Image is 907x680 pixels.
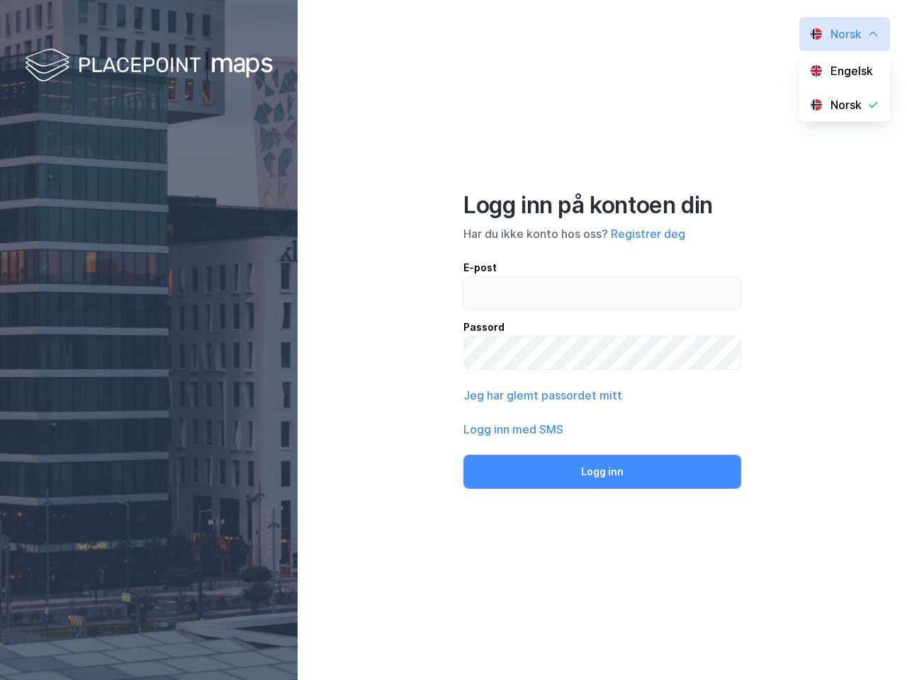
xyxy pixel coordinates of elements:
[830,96,862,113] div: Norsk
[836,612,907,680] iframe: Chat Widget
[463,387,622,404] button: Jeg har glemt passordet mitt
[25,45,273,87] img: logo-white.f07954bde2210d2a523dddb988cd2aa7.svg
[463,225,741,242] div: Har du ikke konto hos oss?
[830,25,862,42] div: Norsk
[830,62,873,79] div: Engelsk
[463,259,741,276] div: E-post
[463,421,563,438] button: Logg inn med SMS
[463,191,741,220] div: Logg inn på kontoen din
[463,319,741,336] div: Passord
[463,455,741,489] button: Logg inn
[611,225,685,242] button: Registrer deg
